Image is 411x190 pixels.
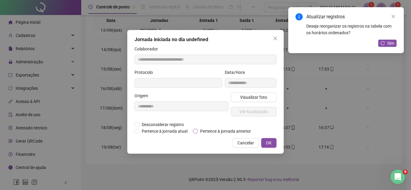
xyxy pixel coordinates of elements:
a: Close [390,13,397,20]
label: Data/Hora [225,69,249,76]
button: Visualizar foto [231,92,277,102]
span: Cancelar [237,140,254,146]
span: reload [381,41,385,45]
button: OK [261,138,277,148]
button: Cancelar [233,138,259,148]
div: Jornada iniciada no dia undefined [134,36,277,43]
span: OK [266,140,272,146]
div: Atualizar registros [306,13,397,20]
span: Desconsiderar registro [139,121,186,128]
label: Colaborador [134,46,162,52]
span: Pertence à jornada anterior [198,128,253,134]
div: Deseja reorganizar os registros na tabela com os horários ordenados? [306,23,397,36]
button: Ver localização [231,107,277,116]
span: Pertence à jornada atual [139,128,190,134]
button: Close [270,34,280,43]
span: close [391,14,395,19]
label: Protocolo [134,69,157,76]
span: Visualizar foto [240,94,267,101]
span: Sim [387,40,394,47]
span: info-circle [295,13,303,20]
button: Sim [378,40,397,47]
span: close [273,36,278,41]
iframe: Intercom live chat [391,170,405,184]
label: Origem [134,92,152,99]
span: 9 [403,170,408,174]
